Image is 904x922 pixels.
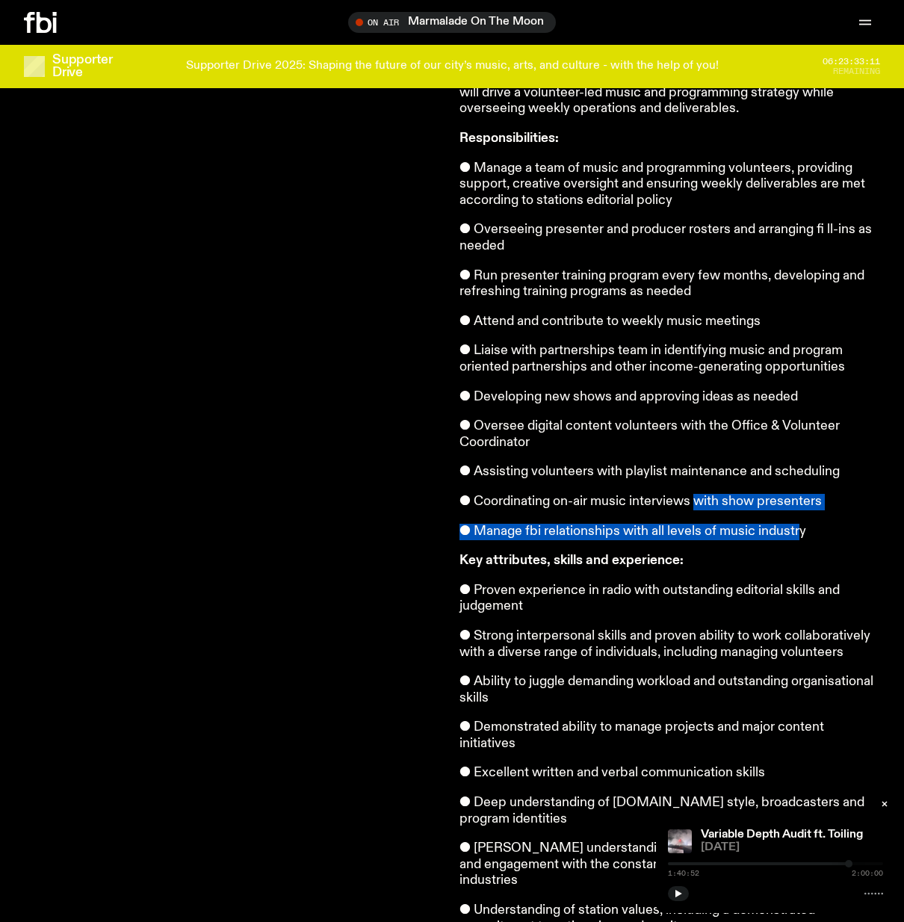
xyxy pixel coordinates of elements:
[701,842,883,853] span: [DATE]
[833,67,880,75] span: Remaining
[852,870,883,877] span: 2:00:00
[459,464,880,480] p: ● Assisting volunteers with playlist maintenance and scheduling
[186,60,719,73] p: Supporter Drive 2025: Shaping the future of our city’s music, arts, and culture - with the help o...
[459,314,880,330] p: ● Attend and contribute to weekly music meetings
[459,161,880,209] p: ● Manage a team of music and programming volunteers, providing support, creative oversight and en...
[823,58,880,66] span: 06:23:33:11
[348,12,556,33] button: On AirMarmalade On The Moon
[459,132,559,145] strong: Responsibilities:
[459,628,880,660] p: ● Strong interpersonal skills and proven ability to work collaboratively with a diverse range of ...
[459,554,684,567] strong: Key attributes, skills and experience:
[459,524,880,540] p: ● Manage fbi relationships with all levels of music industry
[668,870,699,877] span: 1:40:52
[459,720,880,752] p: ● Demonstrated ability to manage projects and major content initiatives
[459,674,880,706] p: ● Ability to juggle demanding workload and outstanding organisational skills
[459,268,880,300] p: ● Run presenter training program every few months, developing and refreshing training programs as...
[459,583,880,615] p: ● Proven experience in radio with outstanding editorial skills and judgement
[459,343,880,375] p: ● Liaise with partnerships team in identifying music and program oriented partnerships and other ...
[459,841,880,889] p: ● [PERSON_NAME] understanding of the music and media landscape, and engagement with the constantl...
[459,418,880,451] p: ● Oversee digital content volunteers with the Office & Volunteer Coordinator
[459,795,880,827] p: ● Deep understanding of [DOMAIN_NAME] style, broadcasters and program identities
[459,222,880,254] p: ● Overseeing presenter and producer rosters and arranging fi ll-ins as needed
[52,54,112,79] h3: Supporter Drive
[459,389,880,406] p: ● Developing new shows and approving ideas as needed
[459,765,880,782] p: ● Excellent written and verbal communication skills
[459,494,880,510] p: ● Coordinating on-air music interviews with show presenters
[701,829,863,841] a: Variable Depth Audit ft. Toiling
